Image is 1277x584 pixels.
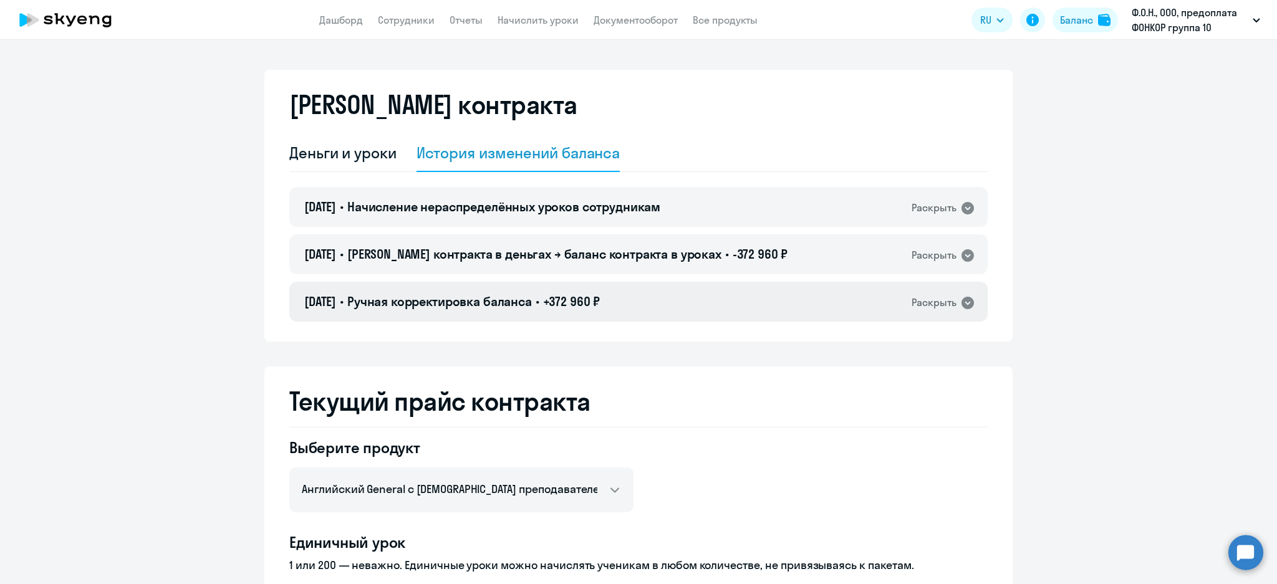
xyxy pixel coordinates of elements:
[912,200,957,216] div: Раскрыть
[693,14,758,26] a: Все продукты
[498,14,579,26] a: Начислить уроки
[289,438,634,457] h4: Выберите продукт
[725,246,729,262] span: •
[378,14,435,26] a: Сотрудники
[340,199,344,214] span: •
[912,295,957,310] div: Раскрыть
[304,294,336,309] span: [DATE]
[980,12,991,27] span: RU
[417,143,620,163] div: История изменений баланса
[304,199,336,214] span: [DATE]
[340,246,344,262] span: •
[1098,14,1111,26] img: balance
[289,386,988,416] h2: Текущий прайс контракта
[912,247,957,263] div: Раскрыть
[347,294,532,309] span: Ручная корректировка баланса
[304,246,336,262] span: [DATE]
[536,294,539,309] span: •
[347,246,721,262] span: [PERSON_NAME] контракта в деньгах → баланс контракта в уроках
[1125,5,1266,35] button: Ф.О.Н., ООО, предоплата ФОНКОР группа 10 человек [DATE]
[733,246,788,262] span: -372 960 ₽
[347,199,660,214] span: Начисление нераспределённых уроков сотрудникам
[450,14,483,26] a: Отчеты
[289,143,397,163] div: Деньги и уроки
[1053,7,1118,32] button: Балансbalance
[1060,12,1093,27] div: Баланс
[289,90,577,120] h2: [PERSON_NAME] контракта
[543,294,600,309] span: +372 960 ₽
[289,557,988,573] p: 1 или 200 — неважно. Единичные уроки можно начислять ученикам в любом количестве, не привязываясь...
[1132,5,1248,35] p: Ф.О.Н., ООО, предоплата ФОНКОР группа 10 человек [DATE]
[289,532,988,552] h4: Единичный урок
[594,14,678,26] a: Документооборот
[319,14,363,26] a: Дашборд
[340,294,344,309] span: •
[971,7,1013,32] button: RU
